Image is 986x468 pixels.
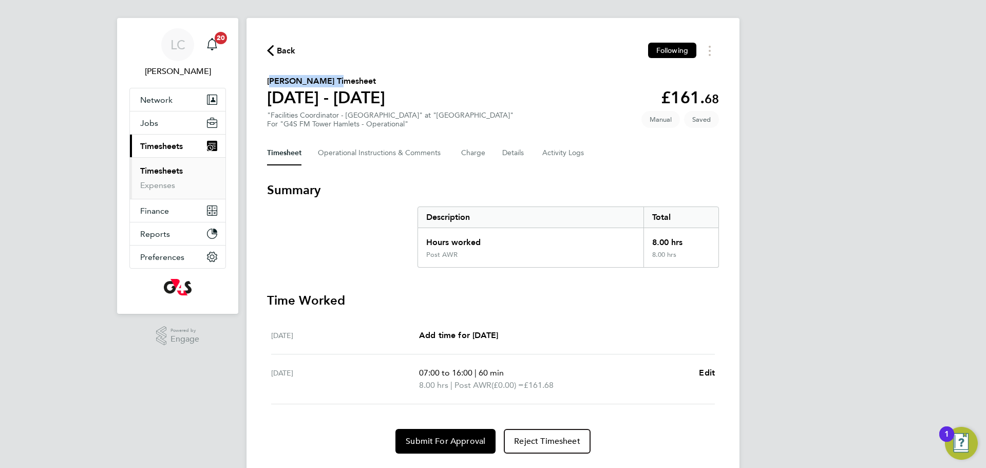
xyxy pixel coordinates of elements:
button: Details [502,141,526,165]
span: Reports [140,229,170,239]
span: | [450,380,452,390]
div: For "G4S FM Tower Hamlets - Operational" [267,120,514,128]
span: 60 min [479,368,504,378]
div: [DATE] [271,367,419,391]
h2: [PERSON_NAME] Timesheet [267,75,385,87]
a: Timesheets [140,166,183,176]
button: Timesheets Menu [700,43,719,59]
span: This timesheet is Saved. [684,111,719,128]
a: Expenses [140,180,175,190]
span: Lilingxi Chen [129,65,226,78]
h1: [DATE] - [DATE] [267,87,385,108]
div: Post AWR [426,251,458,259]
span: 68 [705,91,719,106]
section: Timesheet [267,182,719,454]
span: Submit For Approval [406,436,485,446]
span: 07:00 to 16:00 [419,368,472,378]
div: Summary [418,207,719,268]
span: 20 [215,32,227,44]
button: Preferences [130,246,225,268]
app-decimal: £161. [661,88,719,107]
span: Preferences [140,252,184,262]
span: Following [656,46,688,55]
div: [DATE] [271,329,419,342]
span: Reject Timesheet [514,436,580,446]
button: Submit For Approval [395,429,496,454]
button: Reports [130,222,225,245]
span: Back [277,45,296,57]
img: g4s-logo-retina.png [164,279,192,295]
button: Reject Timesheet [504,429,591,454]
button: Back [267,44,296,57]
div: "Facilities Coordinator - [GEOGRAPHIC_DATA]" at "[GEOGRAPHIC_DATA]" [267,111,514,128]
div: Timesheets [130,157,225,199]
button: Following [648,43,696,58]
a: Powered byEngage [156,326,200,346]
nav: Main navigation [117,18,238,314]
a: 20 [202,28,222,61]
span: 8.00 hrs [419,380,448,390]
div: Hours worked [418,228,643,251]
a: Edit [699,367,715,379]
span: Edit [699,368,715,378]
span: Finance [140,206,169,216]
button: Network [130,88,225,111]
span: Jobs [140,118,158,128]
span: Network [140,95,173,105]
a: LC[PERSON_NAME] [129,28,226,78]
a: Add time for [DATE] [419,329,498,342]
span: LC [170,38,185,51]
div: 8.00 hrs [643,251,718,267]
button: Finance [130,199,225,222]
button: Operational Instructions & Comments [318,141,445,165]
button: Jobs [130,111,225,134]
span: Post AWR [454,379,491,391]
button: Timesheet [267,141,301,165]
span: This timesheet was manually created. [641,111,680,128]
span: £161.68 [524,380,554,390]
div: Description [418,207,643,228]
div: 1 [944,434,949,447]
button: Timesheets [130,135,225,157]
button: Open Resource Center, 1 new notification [945,427,978,460]
span: (£0.00) = [491,380,524,390]
button: Charge [461,141,486,165]
a: Go to home page [129,279,226,295]
div: Total [643,207,718,228]
span: Powered by [170,326,199,335]
button: Activity Logs [542,141,585,165]
div: 8.00 hrs [643,228,718,251]
h3: Time Worked [267,292,719,309]
h3: Summary [267,182,719,198]
span: Engage [170,335,199,344]
span: Timesheets [140,141,183,151]
span: | [475,368,477,378]
span: Add time for [DATE] [419,330,498,340]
